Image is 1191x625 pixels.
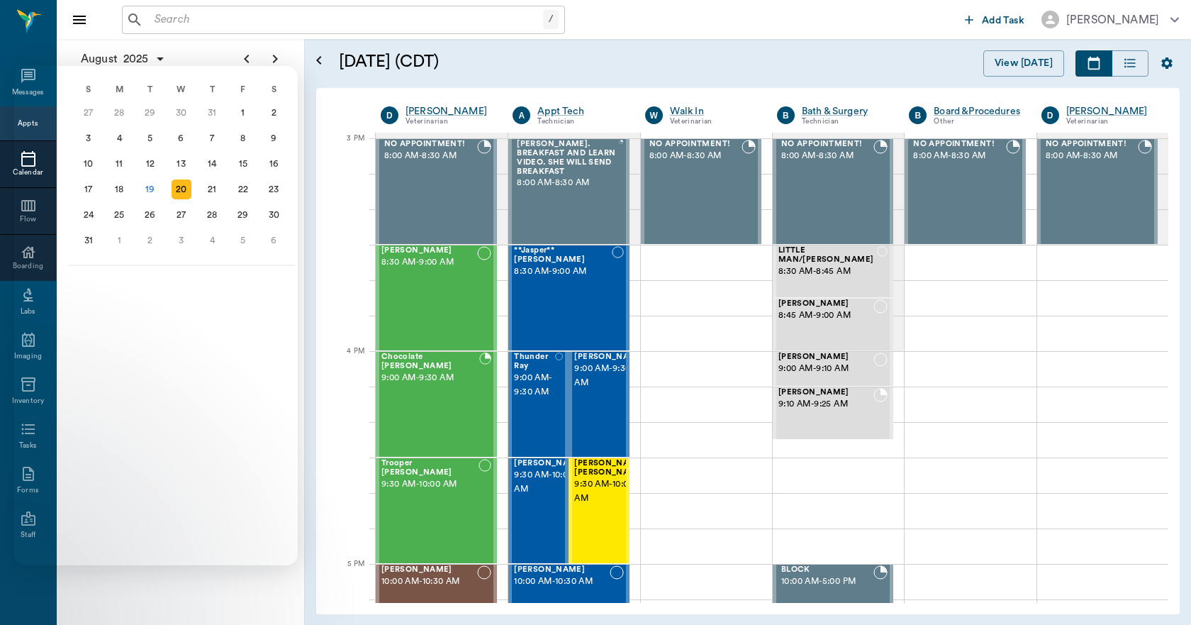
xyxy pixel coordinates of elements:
[802,104,888,118] a: Bath & Surgery
[381,371,479,385] span: 9:00 AM - 9:30 AM
[909,106,927,124] div: B
[513,106,530,124] div: A
[670,116,756,128] div: Veterinarian
[778,397,873,411] span: 9:10 AM - 9:25 AM
[537,116,623,128] div: Technician
[514,565,609,575] span: [PERSON_NAME]
[514,246,611,265] span: **Jasper** [PERSON_NAME]
[406,116,491,128] div: Veterinarian
[913,149,1005,163] span: 8:00 AM - 8:30 AM
[781,140,873,149] span: NO APPOINTMENT!
[508,458,569,564] div: NOT_CONFIRMED, 9:30 AM - 10:00 AM
[406,104,491,118] a: [PERSON_NAME]
[802,116,888,128] div: Technician
[517,140,619,176] span: [PERSON_NAME]. BREAKFAST AND LEARN VIDEO. SHE WILL SEND BREAKFAST
[778,299,873,309] span: [PERSON_NAME]
[781,565,873,575] span: BLOCK
[14,66,298,565] iframe: Intercom live chat
[778,265,877,279] span: 8:30 AM - 8:45 AM
[649,149,742,163] span: 8:00 AM - 8:30 AM
[778,388,873,397] span: [PERSON_NAME]
[514,459,585,468] span: [PERSON_NAME]
[773,245,893,298] div: NOT_CONFIRMED, 8:30 AM - 8:45 AM
[983,50,1064,77] button: View [DATE]
[514,575,609,589] span: 10:00 AM - 10:30 AM
[1066,104,1152,118] a: [PERSON_NAME]
[1037,138,1158,245] div: BOOKED, 8:00 AM - 8:30 AM
[913,140,1005,149] span: NO APPOINTMENT!
[773,387,893,440] div: BOOKED, 9:10 AM - 9:25 AM
[574,477,645,506] span: 9:30 AM - 10:00 AM
[78,49,121,69] span: August
[778,362,873,376] span: 9:00 AM - 9:10 AM
[1046,149,1138,163] span: 8:00 AM - 8:30 AM
[569,458,629,564] div: NOT_CONFIRMED, 9:30 AM - 10:00 AM
[543,10,559,29] div: /
[384,149,477,163] span: 8:00 AM - 8:30 AM
[514,371,555,399] span: 9:00 AM - 9:30 AM
[670,104,756,118] a: Walk In
[649,140,742,149] span: NO APPOINTMENT!
[376,138,497,245] div: BOOKED, 8:00 AM - 8:30 AM
[261,45,289,73] button: Next page
[514,265,611,279] span: 8:30 AM - 9:00 AM
[508,351,569,458] div: NOT_CONFIRMED, 9:00 AM - 9:30 AM
[508,245,629,351] div: NOT_CONFIRMED, 8:30 AM - 9:00 AM
[934,116,1020,128] div: Other
[537,104,623,118] a: Appt Tech
[12,396,44,406] div: Inventory
[778,246,877,265] span: LITTLE MAN/[PERSON_NAME]
[569,351,629,458] div: NOT_CONFIRMED, 9:00 AM - 9:30 AM
[12,87,45,98] div: Messages
[381,255,477,270] span: 8:30 AM - 9:00 AM
[574,353,645,362] span: [PERSON_NAME]
[773,298,893,351] div: NOT_CONFIRMED, 8:45 AM - 9:00 AM
[381,565,477,575] span: [PERSON_NAME]
[233,45,261,73] button: Previous page
[14,577,48,611] iframe: Intercom live chat
[905,138,1025,245] div: BOOKED, 8:00 AM - 8:30 AM
[1041,106,1059,124] div: D
[781,149,873,163] span: 8:00 AM - 8:30 AM
[376,458,497,564] div: NOT_CONFIRMED, 9:30 AM - 10:00 AM
[381,246,477,255] span: [PERSON_NAME]
[514,468,585,497] span: 9:30 AM - 10:00 AM
[934,104,1020,118] a: Board &Procedures
[645,106,663,124] div: W
[773,351,893,387] div: NOT_CONFIRMED, 9:00 AM - 9:10 AM
[381,459,479,477] span: Trooper [PERSON_NAME]
[1030,6,1190,33] button: [PERSON_NAME]
[65,6,94,34] button: Close drawer
[1046,140,1138,149] span: NO APPOINTMENT!
[959,6,1030,33] button: Add Task
[74,45,173,73] button: August2025
[574,362,645,390] span: 9:00 AM - 9:30 AM
[778,353,873,362] span: [PERSON_NAME]
[381,353,479,371] span: Chocolate [PERSON_NAME]
[381,575,477,589] span: 10:00 AM - 10:30 AM
[1066,11,1159,28] div: [PERSON_NAME]
[641,138,761,245] div: BOOKED, 8:00 AM - 8:30 AM
[311,33,328,88] button: Open calendar
[339,50,705,73] h5: [DATE] (CDT)
[574,459,645,477] span: [PERSON_NAME] [PERSON_NAME]
[376,245,497,351] div: NOT_CONFIRMED, 8:30 AM - 9:00 AM
[384,140,477,149] span: NO APPOINTMENT!
[777,106,795,124] div: B
[517,176,619,190] span: 8:00 AM - 8:30 AM
[1066,116,1152,128] div: Veterinarian
[778,309,873,323] span: 8:45 AM - 9:00 AM
[328,131,364,167] div: 3 PM
[328,557,364,592] div: 5 PM
[781,575,873,589] span: 10:00 AM - 5:00 PM
[328,344,364,380] div: 4 PM
[381,106,398,124] div: D
[149,10,543,30] input: Search
[773,138,893,245] div: BOOKED, 8:00 AM - 8:30 AM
